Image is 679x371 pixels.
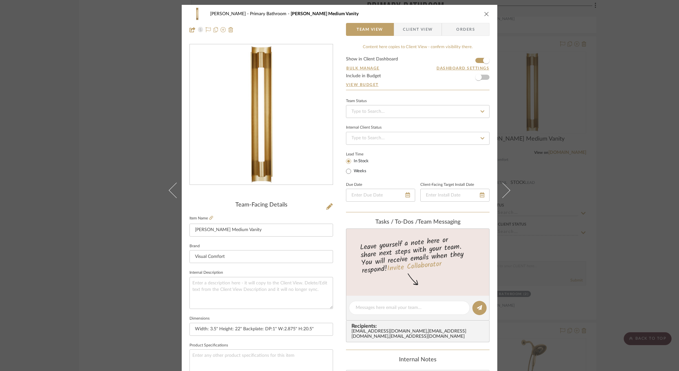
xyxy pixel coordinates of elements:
div: Internal Notes [346,356,490,364]
a: Invite Collaborator [387,259,442,275]
label: Due Date [346,183,362,186]
label: Client-Facing Target Install Date [420,183,474,186]
a: View Budget [346,82,490,87]
div: Team-Facing Details [189,202,333,209]
input: Enter Item Name [189,224,333,237]
span: Primary Bathroom [250,12,291,16]
input: Enter the dimensions of this item [189,323,333,336]
img: 4db6a3d8-9321-4f9c-a1b1-f1a3ad08b2f7_436x436.jpg [191,45,331,185]
span: [PERSON_NAME] Medium Vanity [291,12,359,16]
button: Bulk Manage [346,65,380,71]
input: Enter Install Date [420,189,490,202]
span: Client View [403,23,433,36]
label: Brand [189,245,200,248]
img: 4db6a3d8-9321-4f9c-a1b1-f1a3ad08b2f7_48x40.jpg [189,7,205,20]
span: Orders [449,23,482,36]
div: [EMAIL_ADDRESS][DOMAIN_NAME] , [EMAIL_ADDRESS][DOMAIN_NAME] , [EMAIL_ADDRESS][DOMAIN_NAME] [351,329,487,339]
input: Enter Brand [189,250,333,263]
label: Dimensions [189,317,210,320]
div: 0 [190,45,333,185]
input: Enter Due Date [346,189,415,202]
span: Recipients: [351,323,487,329]
button: Dashboard Settings [436,65,490,71]
mat-radio-group: Select item type [346,157,379,175]
span: [PERSON_NAME] [210,12,250,16]
div: team Messaging [346,219,490,226]
label: Lead Time [346,151,379,157]
div: Internal Client Status [346,126,382,129]
input: Type to Search… [346,132,490,145]
label: Weeks [352,168,366,174]
button: close [484,11,490,17]
img: Remove from project [228,27,233,32]
label: In Stock [352,158,369,164]
div: Content here copies to Client View - confirm visibility there. [346,44,490,50]
span: Tasks / To-Dos / [375,219,418,225]
div: Team Status [346,100,367,103]
label: Item Name [189,216,213,221]
label: Internal Description [189,271,223,274]
span: Team View [357,23,383,36]
label: Product Specifications [189,344,228,347]
div: Leave yourself a note here or share next steps with your team. You will receive emails when they ... [345,233,490,276]
input: Type to Search… [346,105,490,118]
